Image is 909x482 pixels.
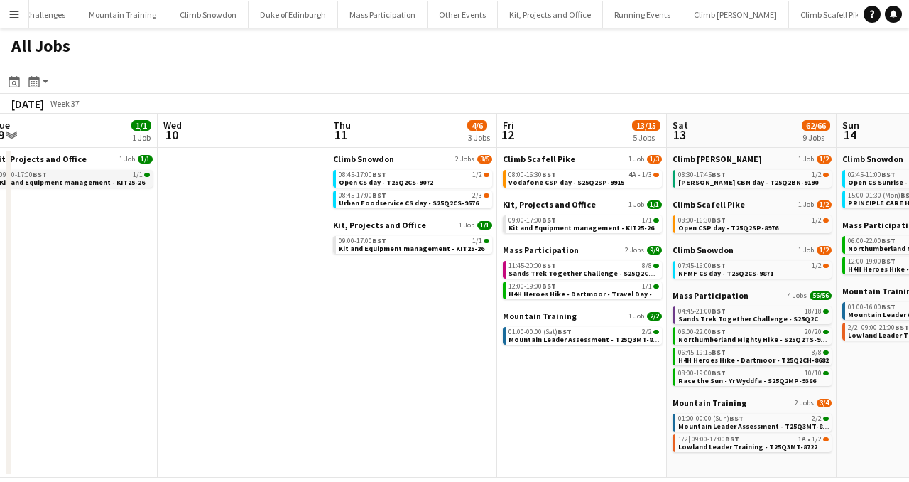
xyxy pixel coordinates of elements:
span: 09:00-17:00 [339,237,386,245]
div: Mass Participation2 Jobs9/911:45-20:00BST8/8Sands Trek Together Challenge - S25Q2CH-938412:00-19:... [503,245,662,311]
button: Mass Participation [338,1,428,28]
span: Open CS day - T25Q2CS-9072 [339,178,433,187]
button: Other Events [428,1,498,28]
button: Climb [PERSON_NAME] [682,1,789,28]
div: Climb Scafell Pike1 Job1/208:00-16:30BST1/2Open CSP day - T25Q2SP-8976 [673,199,832,245]
span: 1/2 [812,171,822,178]
span: BST [725,434,739,444]
span: BST [881,236,896,245]
div: • [508,171,659,178]
span: BST [881,257,896,266]
span: 09:00-17:00 [508,217,556,224]
span: 1/2 [678,436,690,443]
span: 1/2 [472,171,482,178]
span: 1/3 [642,171,652,178]
span: H4H Heroes Hike - Dartmoor - T25Q2CH-8682 [678,355,829,365]
span: 10/10 [823,371,829,375]
a: Mass Participation2 Jobs9/9 [503,245,662,255]
span: 3/5 [477,155,492,164]
span: BST [372,191,386,200]
span: 08:45-17:00 [339,171,386,178]
a: Climb Snowdon2 Jobs3/5 [333,154,492,164]
a: Mountain Training1 Job2/2 [503,311,662,321]
span: BST [881,302,896,311]
span: 2/3 [472,192,482,199]
span: Mass Participation [503,245,579,255]
span: Mountain Training [673,397,746,408]
span: 8/8 [642,262,652,269]
span: 12 [501,127,514,143]
span: 13/15 [632,120,660,131]
span: 1/2 [817,200,832,209]
span: Sands Trek Together Challenge - S25Q2CH-9384 [678,314,840,323]
button: Running Events [603,1,682,28]
span: 1/1 [653,284,659,289]
span: 2/2 [647,312,662,321]
a: 12:00-19:00BST1/1H4H Heroes Hike - Dartmoor - Travel Day - T25Q2CH-8682 [508,282,659,298]
div: Kit, Projects and Office1 Job1/109:00-17:00BST1/1Kit and Equipment management - KIT25-26 [503,199,662,245]
a: Kit, Projects and Office1 Job1/1 [503,199,662,210]
span: BST [712,348,726,357]
span: 1/2 [823,173,829,177]
span: Kit, Projects and Office [333,220,426,230]
span: 1 Job [628,200,644,209]
span: BST [372,236,386,245]
span: 4 Jobs [788,291,807,300]
div: Climb Snowdon2 Jobs3/508:45-17:00BST1/2Open CS day - T25Q2CS-907208:45-17:00BST2/3Urban Foodservi... [333,154,492,220]
div: 1 Job [132,132,151,143]
span: 8/8 [812,349,822,356]
span: 1 Job [628,312,644,321]
a: Climb Snowdon1 Job1/2 [673,245,832,255]
div: [DATE] [11,97,44,111]
span: Climb Scafell Pike [673,199,745,210]
span: 1/2 [484,173,489,177]
a: Mountain Training2 Jobs3/4 [673,397,832,408]
span: Sat [673,119,688,132]
a: 06:00-22:00BST20/20Northumberland Mighty Hike - S25Q2TS-9264 [678,327,829,343]
span: 1 Job [798,246,814,255]
span: Northumberland Mighty Hike - S25Q2TS-9264 [678,335,831,344]
span: 3/4 [817,399,832,407]
a: 08:45-17:00BST2/3Urban Foodservice CS day - S25Q2CS-9576 [339,191,489,207]
span: BST [712,306,726,316]
span: 07:45-16:00 [678,262,726,269]
span: BST [895,323,909,332]
span: 1/2 [823,218,829,223]
span: 08:45-17:00 [339,192,386,199]
span: | [858,323,860,332]
span: 01:00-00:00 (Sun) [678,415,744,422]
span: Sands Trek Together Challenge - S25Q2CH-9384 [508,269,670,278]
span: 8/8 [653,264,659,268]
span: 4A [628,171,636,178]
span: Kit and Equipment management - KIT25-26 [508,223,654,232]
span: 62/66 [802,120,830,131]
span: 1/1 [131,120,151,131]
span: 1/1 [642,283,652,290]
span: Kit and Equipment management - KIT25-26 [339,244,484,253]
a: 08:45-17:00BST1/2Open CS day - T25Q2CS-9072 [339,170,489,186]
a: 01:00-00:00 (Sat)BST2/2Mountain Leader Assessment - T25Q3MT-8802 [508,327,659,343]
span: Thu [333,119,351,132]
span: Climb Scafell Pike [503,154,575,164]
div: Mass Participation4 Jobs56/5604:45-21:00BST18/18Sands Trek Together Challenge - S25Q2CH-938406:00... [673,290,832,397]
span: BST [542,215,556,225]
span: Climb Ben Nevis [673,154,762,164]
span: 1 Job [119,155,135,164]
div: 9 Jobs [802,132,829,143]
span: Vodafone CSP day - S25Q2SP-9915 [508,178,624,187]
span: 1/2 [812,217,822,224]
span: BST [542,282,556,291]
span: 1 Job [798,200,814,209]
span: 2 Jobs [455,155,474,164]
span: BST [33,170,47,179]
span: 1/1 [484,239,489,243]
span: BST [712,170,726,179]
span: 1/1 [472,237,482,245]
span: BST [542,170,556,179]
span: 1A [798,436,806,443]
span: Mountain Training [503,311,577,321]
span: NFMF CS day - T25Q2CS-9871 [678,269,773,278]
span: Climb Snowdon [333,154,394,164]
span: 2 Jobs [625,246,644,255]
span: 1/1 [144,173,150,177]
